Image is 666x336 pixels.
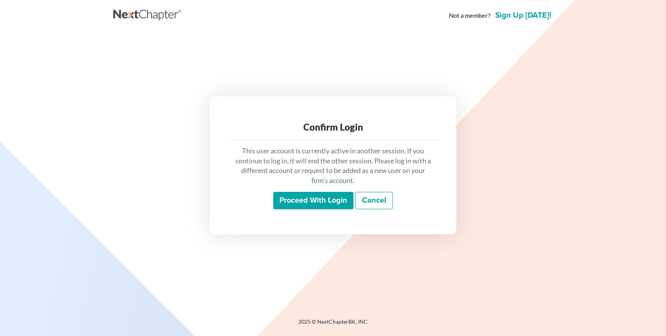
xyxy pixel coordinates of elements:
div: 2025 © NextChapterBK, INC [113,318,553,332]
input: Proceed with login [273,192,353,210]
div: Confirm Login [234,121,432,133]
a: Cancel [355,192,393,210]
a: Sign up [DATE]! [494,12,553,19]
strong: Not a member? [449,11,491,20]
p: This user account is currently active in another session. If you continue to log in, it will end ... [234,146,432,186]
